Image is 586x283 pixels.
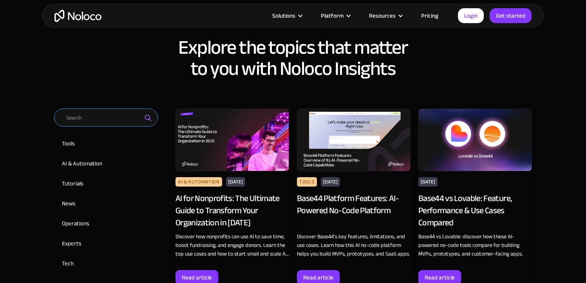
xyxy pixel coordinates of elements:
div: AI for Nonprofits: The Ultimate Guide to Transform Your Organization in [DATE] [175,192,289,229]
div: Read article [182,272,212,283]
h2: Explore the topics that matter to you with Noloco Insights [50,37,536,79]
div: Base44 vs Lovable: discover how these AI-powered no-code tools compare for building MVPs, prototy... [418,232,532,258]
a: Login [458,8,484,23]
div: [DATE] [321,177,340,187]
div: Platform [311,11,359,21]
div: Tools [297,177,317,187]
input: Search [54,109,158,127]
form: Email Form 2 [54,109,168,272]
div: Read article [303,272,333,283]
div: Read article [425,272,455,283]
div: Solutions [272,11,295,21]
div: Resources [359,11,411,21]
div: Base44 Platform Features: AI-Powered No-Code Platform [297,192,411,229]
a: Pricing [411,11,448,21]
div: Discover Base44’s key features, limitations, and use cases. Learn how this AI no-code platform he... [297,232,411,258]
div: AI & Automation [175,177,222,187]
div: Resources [369,11,396,21]
div: Solutions [262,11,311,21]
div: [DATE] [418,177,438,187]
div: Base44 vs Lovable: Feature, Performance & Use Cases Compared [418,192,532,229]
div: Discover how nonprofits can use AI to save time, boost fundraising, and engage donors. Learn the ... [175,232,289,258]
a: Get started [490,8,532,23]
a: home [54,10,101,22]
div: Platform [321,11,344,21]
div: [DATE] [226,177,245,187]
